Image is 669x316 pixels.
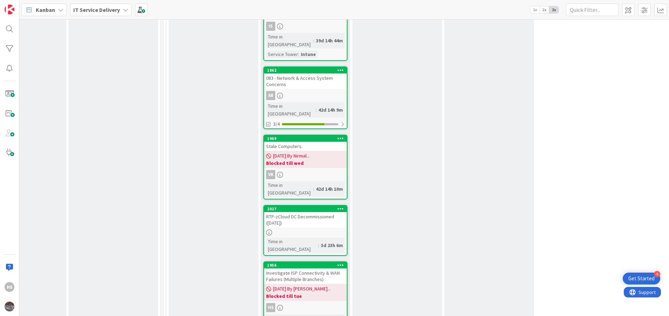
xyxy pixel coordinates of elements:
div: 2027 [264,206,347,212]
span: : [313,37,314,44]
div: 42d 14h 10m [314,185,345,193]
div: AR [266,91,275,100]
div: 2027 [267,206,347,211]
div: HS [264,303,347,312]
b: Blocked till wed [266,160,345,167]
span: 2x [540,6,549,13]
div: VK [264,170,347,179]
div: 1862083 - Network & Access System Concerns [264,67,347,89]
div: 3d 23h 6m [319,241,345,249]
div: Get Started [628,275,655,282]
a: 1969Stale Computers.[DATE] By Nirmal...Blocked till wedVKTime in [GEOGRAPHIC_DATA]:42d 14h 10m [263,135,347,199]
b: Blocked till tue [266,293,345,300]
div: 1956 [267,263,347,268]
div: 42d 14h 9m [317,106,345,114]
div: AR [264,91,347,100]
span: 1x [530,6,540,13]
span: : [316,106,317,114]
div: 1956Investigate ISP Connectivity & WAN Failures (Multiple Branches) [264,262,347,284]
div: Time in [GEOGRAPHIC_DATA] [266,102,316,118]
div: Open Get Started checklist, remaining modules: 4 [623,273,660,285]
div: 1862 [267,68,347,73]
div: 1956 [264,262,347,268]
div: Time in [GEOGRAPHIC_DATA] [266,238,318,253]
span: : [318,241,319,249]
div: 1969Stale Computers. [264,135,347,151]
div: 4 [654,271,660,277]
a: 2027RTP-zCloud DC Decommissioned ([DATE])Time in [GEOGRAPHIC_DATA]:3d 23h 6m [263,205,347,256]
div: 1862 [264,67,347,73]
div: Service Tower [266,50,298,58]
div: Time in [GEOGRAPHIC_DATA] [266,33,313,48]
span: Kanban [36,6,55,14]
div: 083 - Network & Access System Concerns [264,73,347,89]
div: Stale Computers. [264,142,347,151]
div: HS [5,282,14,292]
div: VK [266,170,275,179]
div: 2027RTP-zCloud DC Decommissioned ([DATE]) [264,206,347,227]
div: HS [266,303,275,312]
span: 3x [549,6,559,13]
div: Investigate ISP Connectivity & WAN Failures (Multiple Branches) [264,268,347,284]
div: 39d 14h 44m [314,37,345,44]
b: IT Service Delivery [73,6,120,13]
div: Is [266,22,275,31]
div: Time in [GEOGRAPHIC_DATA] [266,181,313,197]
span: [DATE] By [PERSON_NAME]... [273,285,331,293]
div: 1969 [267,136,347,141]
div: RTP-zCloud DC Decommissioned ([DATE]) [264,212,347,227]
div: 1969 [264,135,347,142]
span: Support [15,1,32,9]
input: Quick Filter... [566,3,619,16]
span: 3/4 [273,120,280,128]
img: avatar [5,302,14,311]
div: Intune [299,50,318,58]
span: [DATE] By Nirmal... [273,152,310,160]
div: Is [264,22,347,31]
a: 1862083 - Network & Access System ConcernsARTime in [GEOGRAPHIC_DATA]:42d 14h 9m3/4 [263,66,347,129]
span: : [313,185,314,193]
img: Visit kanbanzone.com [5,5,14,14]
span: : [298,50,299,58]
